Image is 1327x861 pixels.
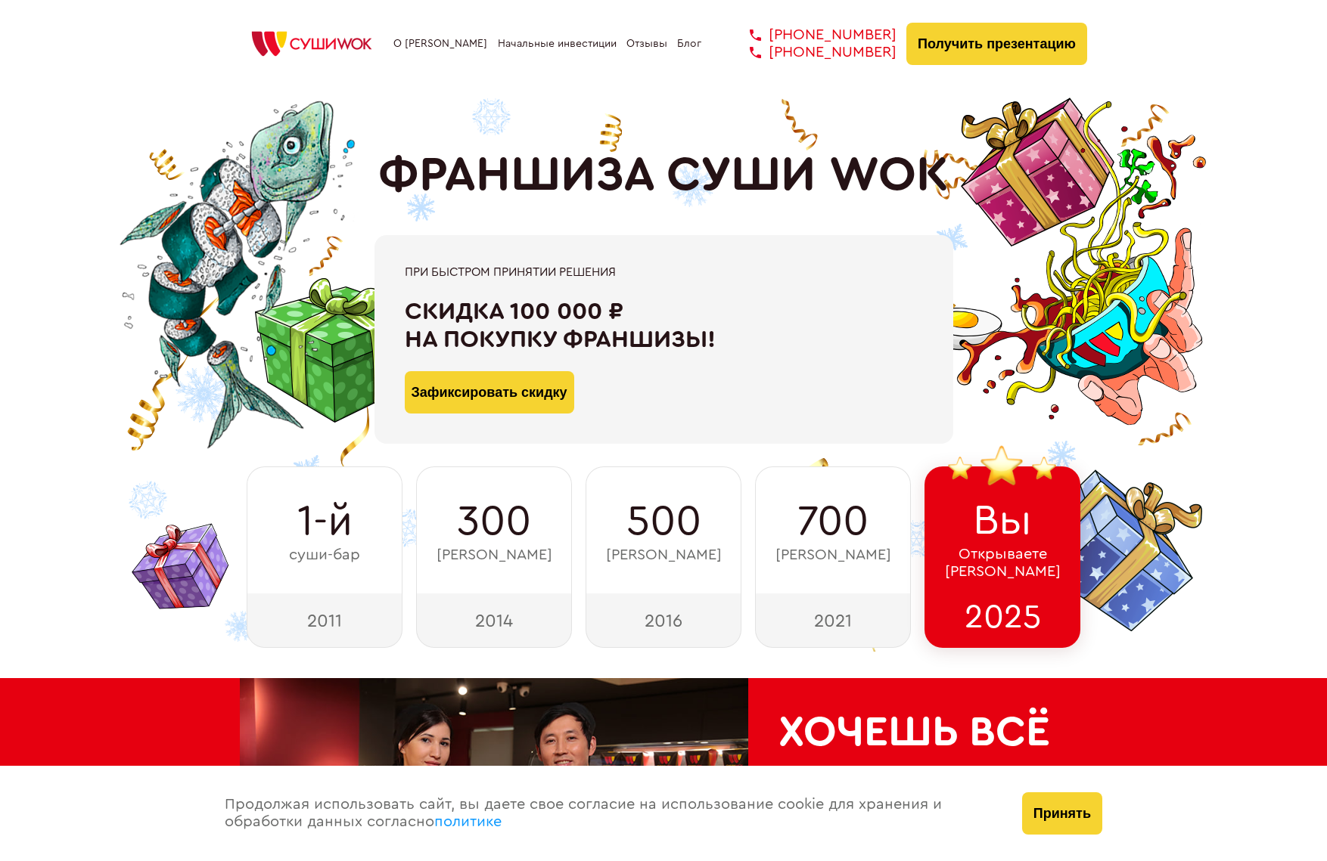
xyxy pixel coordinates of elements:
div: 2025 [925,593,1080,648]
span: [PERSON_NAME] [775,547,891,564]
div: Скидка 100 000 ₽ на покупку франшизы! [405,298,923,354]
a: Блог [677,38,701,50]
img: СУШИWOK [240,27,384,60]
button: Принять [1022,792,1102,835]
div: При быстром принятии решения [405,265,923,279]
span: 1-й [297,497,353,546]
a: Отзывы [626,38,667,50]
span: 500 [626,497,701,546]
div: 2016 [586,593,741,648]
h1: ФРАНШИЗА СУШИ WOK [378,147,949,203]
span: 700 [797,497,869,546]
a: политике [434,814,502,829]
a: [PHONE_NUMBER] [727,26,897,44]
span: [PERSON_NAME] [437,547,552,564]
div: 2014 [416,593,572,648]
a: [PHONE_NUMBER] [727,44,897,61]
span: 300 [457,497,531,546]
a: О [PERSON_NAME] [393,38,487,50]
div: 2021 [755,593,911,648]
div: Продолжая использовать сайт, вы даете свое согласие на использование cookie для хранения и обрабо... [210,766,1007,861]
button: Получить презентацию [906,23,1087,65]
span: суши-бар [289,547,360,564]
span: [PERSON_NAME] [606,547,722,564]
div: 2011 [247,593,402,648]
a: Начальные инвестиции [498,38,617,50]
h2: Хочешь всё и сразу? [778,708,1057,806]
span: Открываете [PERSON_NAME] [945,546,1061,581]
span: Вы [973,497,1032,545]
button: Зафиксировать скидку [405,371,574,413]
